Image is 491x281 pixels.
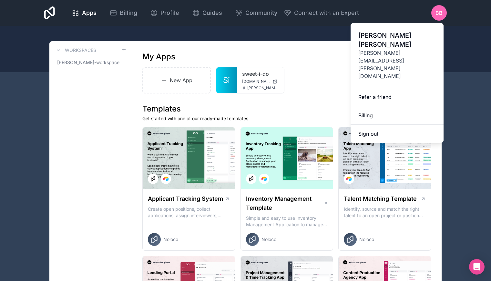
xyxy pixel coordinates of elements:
a: [DOMAIN_NAME] [242,79,279,84]
p: Get started with one of our ready-made templates [142,115,431,122]
p: Simple and easy to use Inventory Management Application to manage your stock, orders and Manufact... [246,215,328,228]
a: Guides [187,6,227,20]
p: Identify, source and match the right talent to an open project or position with our Talent Matchi... [344,206,426,219]
p: Create open positions, collect applications, assign interviewers, centralise candidate feedback a... [148,206,230,219]
span: [PERSON_NAME] [PERSON_NAME] [358,31,436,49]
span: Noloco [163,236,178,243]
span: Community [245,8,277,17]
a: Apps [66,6,102,20]
div: Open Intercom Messenger [469,259,485,275]
a: Si [216,67,237,93]
span: [PERSON_NAME][EMAIL_ADDRESS][PERSON_NAME][DOMAIN_NAME] [358,49,436,80]
h3: Workspaces [65,47,96,53]
a: Community [230,6,282,20]
span: Noloco [261,236,276,243]
span: Guides [202,8,222,17]
img: Airtable Logo [163,176,169,181]
span: BB [435,9,443,17]
img: Airtable Logo [261,176,267,181]
a: Refer a friend [351,88,444,106]
span: Connect with an Expert [294,8,359,17]
span: [PERSON_NAME][EMAIL_ADDRESS][PERSON_NAME][DOMAIN_NAME] [247,85,279,91]
a: New App [142,67,211,93]
a: Billing [351,106,444,125]
a: Workspaces [55,46,96,54]
h1: Templates [142,104,431,114]
span: [DOMAIN_NAME] [242,79,270,84]
span: [PERSON_NAME]-workspace [57,59,119,66]
a: [PERSON_NAME]-workspace [55,57,127,68]
img: Airtable Logo [346,176,352,181]
a: Billing [104,6,142,20]
span: Si [223,75,230,85]
span: Profile [160,8,179,17]
button: Connect with an Expert [284,8,359,17]
span: Apps [82,8,97,17]
h1: My Apps [142,52,175,62]
button: Sign out [351,125,444,143]
h1: Inventory Management Template [246,194,323,212]
h1: Talent Matching Template [344,194,417,203]
a: sweet-i-do [242,70,279,78]
span: Billing [120,8,137,17]
span: Noloco [359,236,374,243]
a: Profile [145,6,184,20]
h1: Applicant Tracking System [148,194,223,203]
